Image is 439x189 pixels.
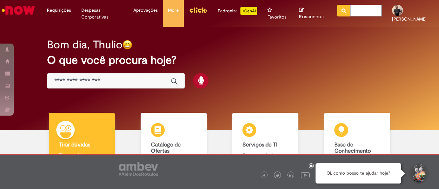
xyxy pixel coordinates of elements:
[337,5,351,16] button: Pesquisar
[289,174,293,178] img: logo_footer_linkedin.png
[122,40,132,50] img: happy-face.png
[59,152,105,165] p: Tirar dúvidas com Lupi Assist e Gen Ai
[219,113,311,172] a: Serviços de TI Encontre ajuda
[276,174,279,177] img: logo_footer_twitter.png
[262,174,266,177] img: logo_footer_facebook.png
[47,39,122,51] h2: Bom dia, Thulio
[392,16,427,22] span: [PERSON_NAME]
[299,13,324,20] span: Rascunhos
[133,7,158,14] span: Aprovações
[128,113,220,172] a: Catálogo de Ofertas Abra uma solicitação
[311,113,403,172] a: Base de Conhecimento Consulte e aprenda
[316,163,401,184] div: Oi, como posso te ajudar hoje?
[168,7,179,14] span: More
[119,162,158,176] img: logo_footer_ambev_rotulo_gray.png
[151,141,181,154] b: Catálogo de Ofertas
[47,7,71,14] span: Requisições
[299,7,327,20] a: Rascunhos
[242,141,277,148] b: Serviços de TI
[242,152,288,158] p: Encontre ajuda
[268,14,286,21] span: Favoritos
[47,54,392,66] h2: O que você procura hoje?
[218,7,257,15] div: Padroniza
[334,141,371,154] b: Base de Conhecimento
[1,3,36,17] img: ServiceNow
[81,7,123,21] span: Despesas Corporativas
[36,113,128,172] a: Tirar dúvidas Tirar dúvidas com Lupi Assist e Gen Ai
[240,7,257,15] p: +GenAi
[408,163,429,184] button: Iniciar Conversa de Suporte
[59,141,90,148] b: Tirar dúvidas
[301,170,310,179] img: logo_footer_youtube.png
[189,5,207,15] img: click_logo_yellow_360x200.png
